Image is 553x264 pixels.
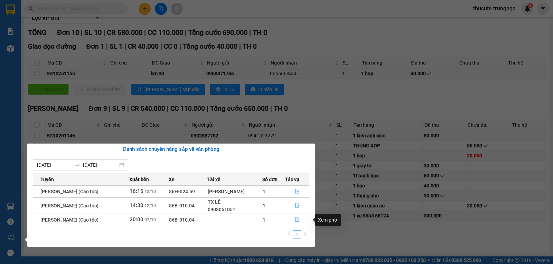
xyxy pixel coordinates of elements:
button: file-done [285,186,309,197]
span: [PERSON_NAME] (Cao tốc) [40,203,99,208]
span: 1 [263,203,265,208]
span: left [287,232,291,236]
button: file-done [285,214,309,225]
span: [PERSON_NAME] (Cao tốc) [40,217,99,223]
span: 20:00 [130,216,143,223]
input: Đến ngày [83,161,118,169]
span: 86B-010.04 [169,217,195,223]
button: right [301,230,309,238]
span: file-done [295,189,300,194]
div: [PERSON_NAME] [208,188,262,195]
div: 0903051051 [208,206,262,213]
span: Xuất bến [129,176,149,183]
span: 12/10 [144,203,156,208]
span: 14:30 [130,202,143,208]
span: [PERSON_NAME] (Cao tốc) [40,189,99,194]
div: Xem phơi [315,214,341,226]
span: 86H-024.59 [169,189,195,194]
span: Số đơn [262,176,278,183]
span: 1 [263,217,265,223]
a: 1 [293,231,301,238]
span: file-done [295,217,300,223]
input: Từ ngày [37,161,72,169]
span: swap-right [75,162,80,168]
li: Previous Page [284,230,293,238]
span: 1 [263,189,265,194]
span: file-done [295,203,300,208]
button: left [284,230,293,238]
span: 86B-010.04 [169,203,195,208]
span: Tài xế [207,176,221,183]
span: Tuyến [40,176,54,183]
button: file-done [285,200,309,211]
span: Xe [169,176,175,183]
span: 16:15 [130,188,143,194]
li: Next Page [301,230,309,238]
div: TX LỄ [208,198,262,206]
span: 07/10 [144,217,156,222]
span: right [303,232,307,236]
span: to [75,162,80,168]
span: Tác vụ [285,176,299,183]
span: 12/10 [144,189,156,194]
div: Danh sách chuyến hàng sắp về văn phòng [33,145,309,154]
